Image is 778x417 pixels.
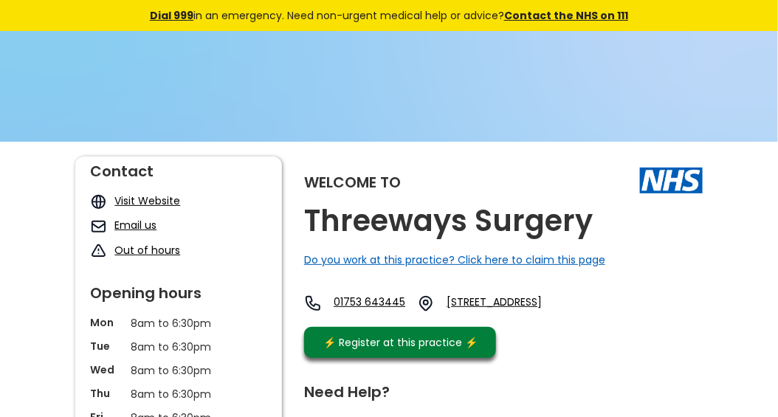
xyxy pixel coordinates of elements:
[114,218,156,232] a: Email us
[304,252,605,267] a: Do you work at this practice? Click here to claim this page
[90,193,107,210] img: globe icon
[114,193,180,208] a: Visit Website
[90,315,123,330] p: Mon
[49,7,729,24] div: in an emergency. Need non-urgent medical help or advice?
[131,386,227,402] p: 8am to 6:30pm
[447,294,591,312] a: [STREET_ADDRESS]
[131,315,227,331] p: 8am to 6:30pm
[304,377,688,399] div: Need Help?
[90,339,123,354] p: Tue
[90,278,267,300] div: Opening hours
[316,334,486,351] div: ⚡️ Register at this practice ⚡️
[150,8,193,23] a: Dial 999
[90,386,123,401] p: Thu
[90,218,107,235] img: mail icon
[90,362,123,377] p: Wed
[131,362,227,379] p: 8am to 6:30pm
[114,243,180,258] a: Out of hours
[90,156,267,179] div: Contact
[334,294,405,312] a: 01753 643445
[304,204,593,238] h2: Threeways Surgery
[304,175,401,190] div: Welcome to
[640,168,703,193] img: The NHS logo
[131,339,227,355] p: 8am to 6:30pm
[90,243,107,260] img: exclamation icon
[504,8,628,23] a: Contact the NHS on 111
[304,327,496,358] a: ⚡️ Register at this practice ⚡️
[304,294,322,312] img: telephone icon
[417,294,435,312] img: practice location icon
